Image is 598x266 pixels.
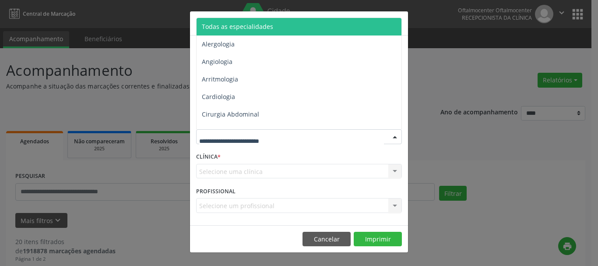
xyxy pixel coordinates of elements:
button: Close [390,11,408,33]
span: Cirurgia Abdominal [202,110,259,118]
span: Arritmologia [202,75,238,83]
label: PROFISSIONAL [196,184,236,198]
h5: Relatório de agendamentos [196,18,296,29]
label: CLÍNICA [196,150,221,164]
button: Imprimir [354,232,402,247]
span: Cardiologia [202,92,235,101]
span: Cirurgia Bariatrica [202,128,256,136]
button: Cancelar [303,232,351,247]
span: Alergologia [202,40,235,48]
span: Todas as especialidades [202,22,273,31]
span: Angiologia [202,57,232,66]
